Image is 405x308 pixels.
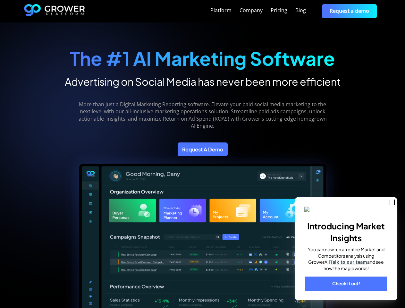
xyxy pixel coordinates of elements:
[295,7,306,14] a: Blog
[390,200,395,205] button: close
[305,277,387,291] a: Check it out!
[74,101,331,130] p: More than just a Digital Marketing Reporting software. Elevate your paid social media marketing t...
[210,7,232,14] a: Platform
[304,246,388,271] p: You can now run an entire Market and Competitors analysis using GrowerAI! and see how the magic w...
[65,75,341,88] h2: Advertising on Social Media has never been more efficient
[178,142,228,156] a: Request A Demo
[70,47,335,70] strong: The #1 AI Marketing Software
[271,7,287,13] div: Pricing
[322,4,377,18] a: Request a demo
[330,259,367,265] a: Talk to our team
[240,7,263,13] div: Company
[210,7,232,13] div: Platform
[24,4,85,18] a: home
[307,221,385,243] b: Introducing Market Insights
[240,7,263,14] a: Company
[271,7,287,14] a: Pricing
[295,7,306,13] div: Blog
[304,207,388,213] img: _p793ks5ak-banner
